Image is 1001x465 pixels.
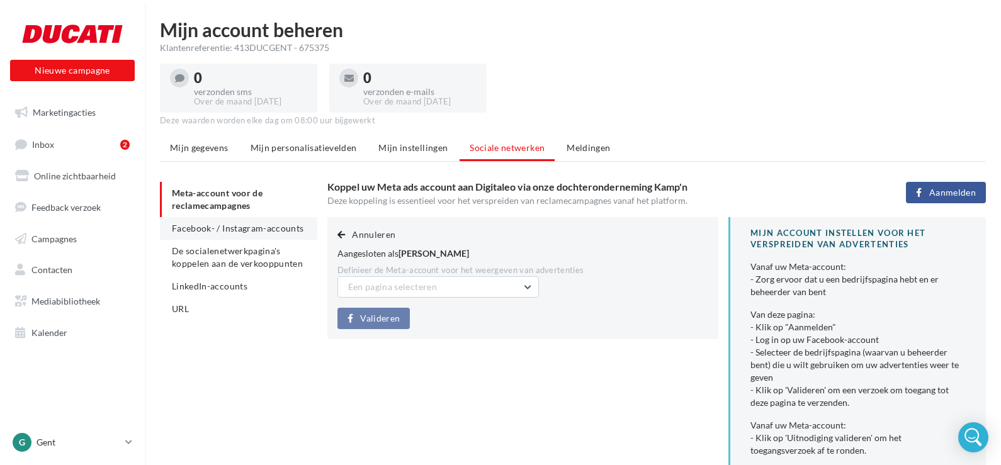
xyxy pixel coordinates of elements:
[172,281,247,291] span: LinkedIn-accounts
[251,142,357,153] span: Mijn personalisatievelden
[37,436,120,449] p: Gent
[19,436,25,449] span: G
[194,71,307,85] div: 0
[363,87,477,96] div: verzonden e-mails
[8,226,137,252] a: Campagnes
[31,296,100,306] span: Mediabibliotheek
[337,247,708,260] div: Aangesloten als
[160,42,986,54] div: Klantenreferentie: 413DUCGENT - 675375
[8,131,137,158] a: Inbox2
[906,182,986,203] button: Aanmelden
[348,281,437,292] span: Een pagina selecteren
[31,233,77,244] span: Campagnes
[363,96,477,108] div: Over de maand [DATE]
[10,430,135,454] a: G Gent
[750,419,966,457] div: Vanaf uw Meta-account: - Klik op 'Uitnodiging valideren' om het toegangsverzoek af te ronden.
[8,257,137,283] a: Contacten
[194,96,307,108] div: Over de maand [DATE]
[750,261,966,298] div: Vanaf uw Meta-account: - Zorg ervoor dat u een bedrijfspagina hebt en er beheerder van bent
[160,115,986,126] div: Deze waarden worden elke dag om 08:00 uur bijgewerkt
[160,20,986,39] h1: Mijn account beheren
[32,138,54,149] span: Inbox
[327,194,852,207] div: Deze koppeling is essentieel voor het verspreiden van reclamecampagnes vanaf het platform.
[399,248,469,259] span: [PERSON_NAME]
[31,264,72,275] span: Contacten
[34,171,116,181] span: Online zichtbaarheid
[958,422,988,452] div: Open Intercom Messenger
[8,320,137,346] a: Kalender
[8,163,137,189] a: Online zichtbaarheid
[8,194,137,221] a: Feedback verzoek
[194,87,307,96] div: verzonden sms
[327,182,852,192] h3: Koppel uw Meta ads account aan Digitaleo via onze dochteronderneming Kamp'n
[33,107,96,118] span: Marketingacties
[31,327,67,338] span: Kalender
[31,202,101,213] span: Feedback verzoek
[337,265,708,276] div: Definieer de Meta-account voor het weergeven van advertenties
[750,227,966,250] div: MIJN ACCOUNT INSTELLEN VOOR HET VERSPREIDEN VAN ADVERTENTIES
[172,245,303,269] span: De socialenetwerkpagina's koppelen aan de verkooppunten
[337,227,401,242] button: Annuleren
[337,308,410,329] button: Valideren
[750,308,966,409] div: Van deze pagina: - Klik op "Aanmelden" - Log in op uw Facebook-account - Selecteer de bedrijfspag...
[337,276,539,298] button: Een pagina selecteren
[172,223,304,233] span: Facebook- / Instagram-accounts
[8,288,137,315] a: Mediabibliotheek
[378,142,448,153] span: Mijn instellingen
[172,303,189,314] span: URL
[929,188,976,198] span: Aanmelden
[360,313,400,323] span: Valideren
[170,142,229,153] span: Mijn gegevens
[363,71,477,85] div: 0
[8,99,137,126] a: Marketingacties
[567,142,610,153] span: Meldingen
[10,60,135,81] button: Nieuwe campagne
[120,140,130,150] div: 2
[352,229,395,240] span: Annuleren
